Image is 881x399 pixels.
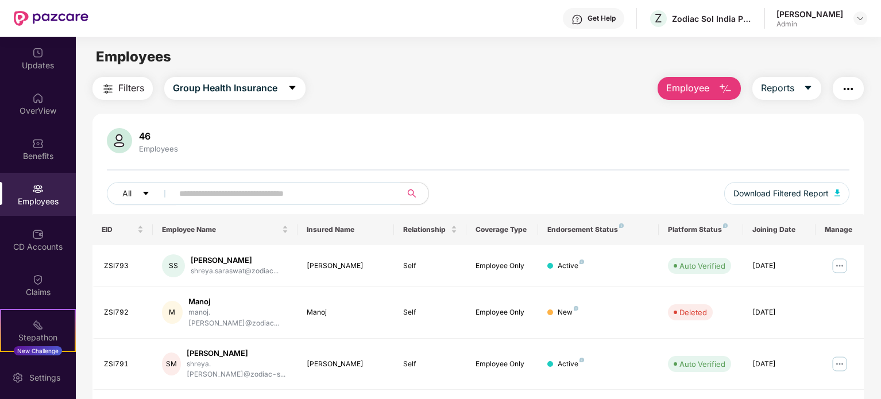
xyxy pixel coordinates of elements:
img: svg+xml;base64,PHN2ZyB4bWxucz0iaHR0cDovL3d3dy53My5vcmcvMjAwMC9zdmciIHhtbG5zOnhsaW5rPSJodHRwOi8vd3... [107,128,132,153]
div: [PERSON_NAME] [191,255,279,266]
div: [PERSON_NAME] [776,9,843,20]
span: search [400,189,423,198]
span: EID [102,225,135,234]
button: search [400,182,429,205]
div: Endorsement Status [547,225,650,234]
th: Relationship [394,214,466,245]
img: svg+xml;base64,PHN2ZyBpZD0iRW1wbG95ZWVzIiB4bWxucz0iaHR0cDovL3d3dy53My5vcmcvMjAwMC9zdmciIHdpZHRoPS... [32,183,44,195]
span: Employee Name [162,225,280,234]
button: Filters [92,77,153,100]
div: Employee Only [476,359,530,370]
img: svg+xml;base64,PHN2ZyBpZD0iQ2xhaW0iIHhtbG5zPSJodHRwOi8vd3d3LnczLm9yZy8yMDAwL3N2ZyIgd2lkdGg9IjIwIi... [32,274,44,285]
div: Zodiac Sol India Private Limited [672,13,752,24]
div: Auto Verified [679,358,725,370]
img: svg+xml;base64,PHN2ZyB4bWxucz0iaHR0cDovL3d3dy53My5vcmcvMjAwMC9zdmciIHdpZHRoPSIyNCIgaGVpZ2h0PSIyNC... [841,82,855,96]
img: svg+xml;base64,PHN2ZyBpZD0iU2V0dGluZy0yMHgyMCIgeG1sbnM9Imh0dHA6Ly93d3cudzMub3JnLzIwMDAvc3ZnIiB3aW... [12,372,24,383]
th: Insured Name [297,214,394,245]
button: Allcaret-down [107,182,177,205]
span: Employees [96,48,171,65]
div: SM [162,352,181,375]
th: Employee Name [153,214,297,245]
div: Employee Only [476,307,530,318]
div: Self [403,261,457,272]
div: shreya.saraswat@zodiac... [191,266,279,277]
img: svg+xml;base64,PHN2ZyB4bWxucz0iaHR0cDovL3d3dy53My5vcmcvMjAwMC9zdmciIHdpZHRoPSIyMSIgaGVpZ2h0PSIyMC... [32,319,44,331]
img: svg+xml;base64,PHN2ZyBpZD0iQ0RfQWNjb3VudHMiIGRhdGEtbmFtZT0iQ0QgQWNjb3VudHMiIHhtbG5zPSJodHRwOi8vd3... [32,228,44,240]
span: Download Filtered Report [733,187,829,200]
div: Stepathon [1,332,75,343]
div: ZSI792 [104,307,144,318]
th: EID [92,214,153,245]
div: [DATE] [752,261,806,272]
span: All [122,187,132,200]
th: Joining Date [743,214,816,245]
span: caret-down [142,189,150,199]
div: ZSI793 [104,261,144,272]
div: New Challenge [14,346,62,355]
div: [DATE] [752,359,806,370]
div: Self [403,359,457,370]
div: ZSI791 [104,359,144,370]
button: Download Filtered Report [724,182,849,205]
img: svg+xml;base64,PHN2ZyBpZD0iQmVuZWZpdHMiIHhtbG5zPSJodHRwOi8vd3d3LnczLm9yZy8yMDAwL3N2ZyIgd2lkdGg9Ij... [32,138,44,149]
img: svg+xml;base64,PHN2ZyB4bWxucz0iaHR0cDovL3d3dy53My5vcmcvMjAwMC9zdmciIHdpZHRoPSI4IiBoZWlnaHQ9IjgiIH... [619,223,624,228]
div: Self [403,307,457,318]
img: svg+xml;base64,PHN2ZyBpZD0iVXBkYXRlZCIgeG1sbnM9Imh0dHA6Ly93d3cudzMub3JnLzIwMDAvc3ZnIiB3aWR0aD0iMj... [32,47,44,59]
img: svg+xml;base64,PHN2ZyB4bWxucz0iaHR0cDovL3d3dy53My5vcmcvMjAwMC9zdmciIHdpZHRoPSI4IiBoZWlnaHQ9IjgiIH... [574,306,578,311]
div: Auto Verified [679,260,725,272]
span: caret-down [288,83,297,94]
img: svg+xml;base64,PHN2ZyBpZD0iRHJvcGRvd24tMzJ4MzIiIHhtbG5zPSJodHRwOi8vd3d3LnczLm9yZy8yMDAwL3N2ZyIgd2... [856,14,865,23]
img: svg+xml;base64,PHN2ZyB4bWxucz0iaHR0cDovL3d3dy53My5vcmcvMjAwMC9zdmciIHdpZHRoPSI4IiBoZWlnaHQ9IjgiIH... [579,358,584,362]
img: svg+xml;base64,PHN2ZyB4bWxucz0iaHR0cDovL3d3dy53My5vcmcvMjAwMC9zdmciIHhtbG5zOnhsaW5rPSJodHRwOi8vd3... [834,189,840,196]
button: Reportscaret-down [752,77,821,100]
img: New Pazcare Logo [14,11,88,26]
img: svg+xml;base64,PHN2ZyBpZD0iSGVscC0zMngzMiIgeG1sbnM9Imh0dHA6Ly93d3cudzMub3JnLzIwMDAvc3ZnIiB3aWR0aD... [571,14,583,25]
span: Z [655,11,662,25]
img: manageButton [830,257,849,275]
img: manageButton [830,355,849,373]
div: [PERSON_NAME] [307,359,385,370]
div: Manoj [188,296,288,307]
th: Coverage Type [466,214,539,245]
div: Admin [776,20,843,29]
button: Employee [658,77,741,100]
div: SS [162,254,185,277]
div: shreya.[PERSON_NAME]@zodiac-s... [187,359,288,381]
div: Employees [137,144,180,153]
th: Manage [816,214,864,245]
span: caret-down [803,83,813,94]
div: Get Help [588,14,616,23]
span: Relationship [403,225,449,234]
div: Manoj [307,307,385,318]
div: Employee Only [476,261,530,272]
div: New [558,307,578,318]
span: Reports [761,81,794,95]
img: svg+xml;base64,PHN2ZyB4bWxucz0iaHR0cDovL3d3dy53My5vcmcvMjAwMC9zdmciIHhtbG5zOnhsaW5rPSJodHRwOi8vd3... [718,82,732,96]
div: M [162,301,183,324]
div: Active [558,261,584,272]
div: [PERSON_NAME] [187,348,288,359]
div: manoj.[PERSON_NAME]@zodiac... [188,307,288,329]
div: [DATE] [752,307,806,318]
div: Active [558,359,584,370]
div: Deleted [679,307,707,318]
div: Settings [26,372,64,383]
img: svg+xml;base64,PHN2ZyB4bWxucz0iaHR0cDovL3d3dy53My5vcmcvMjAwMC9zdmciIHdpZHRoPSI4IiBoZWlnaHQ9IjgiIH... [579,259,584,264]
span: Employee [666,81,709,95]
img: svg+xml;base64,PHN2ZyB4bWxucz0iaHR0cDovL3d3dy53My5vcmcvMjAwMC9zdmciIHdpZHRoPSI4IiBoZWlnaHQ9IjgiIH... [723,223,728,228]
div: [PERSON_NAME] [307,261,385,272]
div: 46 [137,130,180,142]
span: Filters [118,81,144,95]
img: svg+xml;base64,PHN2ZyBpZD0iSG9tZSIgeG1sbnM9Imh0dHA6Ly93d3cudzMub3JnLzIwMDAvc3ZnIiB3aWR0aD0iMjAiIG... [32,92,44,104]
span: Group Health Insurance [173,81,277,95]
img: svg+xml;base64,PHN2ZyB4bWxucz0iaHR0cDovL3d3dy53My5vcmcvMjAwMC9zdmciIHdpZHRoPSIyNCIgaGVpZ2h0PSIyNC... [101,82,115,96]
div: Platform Status [668,225,734,234]
button: Group Health Insurancecaret-down [164,77,306,100]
